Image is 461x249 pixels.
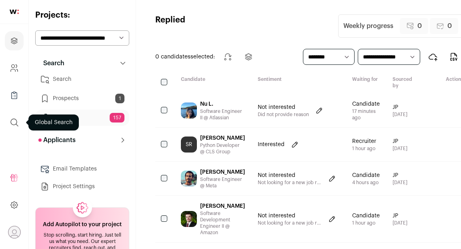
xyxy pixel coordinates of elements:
[258,212,322,220] p: Not interested
[258,103,309,111] p: Not interested
[258,179,322,186] p: Not looking for a new job right now
[200,108,245,121] div: Software Engineer II @ Atlassian
[155,53,215,61] span: selected:
[251,76,346,89] div: Sentiment
[28,114,79,131] div: Global Search
[393,212,407,220] span: JP
[5,58,24,78] a: Company and ATS Settings
[393,171,407,179] span: JP
[447,21,452,31] span: 0
[393,111,407,118] span: [DATE]
[386,76,419,89] div: Sourced by
[35,110,129,126] a: Replied157
[181,211,197,227] img: 3cdb59a0d084f9aac36857fb390ea7170f5e41a0d33dcc715a8f4313e40ceeff
[200,100,245,108] div: Nu L.
[352,100,380,108] span: Candidate
[38,58,64,68] p: Search
[35,90,129,106] a: Prospects1
[35,179,129,195] a: Project Settings
[181,171,197,187] img: ed6c007ac976266bce97b2d0eb33a3a2823923d597c255698019ba3a4f7b627c
[423,47,443,66] button: Export to ATS
[155,54,190,60] span: 0 candidates
[38,135,76,145] p: Applicants
[181,137,197,153] div: SR
[200,202,245,210] div: [PERSON_NAME]
[200,210,245,236] div: Software Development Engineer II @ Amazon
[35,71,129,87] a: Search
[115,94,124,103] span: 1
[258,111,309,118] p: Did not provide reason
[200,176,245,189] div: Software Engineer @ Meta
[35,55,129,71] button: Search
[200,168,245,176] div: [PERSON_NAME]
[174,76,251,89] div: Candidate
[10,10,19,14] img: wellfound-shorthand-0d5821cbd27db2630d0214b213865d53afaa358527fdda9d0ea32b1df1b89c2c.svg
[352,145,376,152] div: 1 hour ago
[258,171,322,179] p: Not interested
[43,221,122,229] h2: Add Autopilot to your project
[35,161,129,177] a: Email Templates
[393,145,407,152] span: [DATE]
[343,21,393,31] div: Weekly progress
[417,21,422,31] span: 0
[258,220,322,226] p: Not looking for a new job right now
[5,86,24,105] a: Company Lists
[155,14,185,38] h1: Replied
[35,10,129,21] h2: Projects:
[5,31,24,50] a: Projects
[346,76,386,89] div: Waiting for
[181,102,197,118] img: d87c481df01d95c4bb91aa4fea49d265b252655908d8b1787592d0a0457b3b1a.jpg
[393,103,407,111] span: JP
[393,179,407,186] span: [DATE]
[110,113,124,122] span: 157
[200,134,245,142] div: [PERSON_NAME]
[352,137,376,145] span: Recruiter
[352,212,380,220] span: Candidate
[352,171,380,179] span: Candidate
[393,137,407,145] span: JP
[393,220,407,226] span: [DATE]
[35,132,129,148] button: Applicants
[200,142,245,155] div: Python Developer @ CLS Group
[352,108,380,121] div: 17 minutes ago
[352,179,380,186] div: 4 hours ago
[258,141,285,149] p: Interested
[8,226,21,239] button: Open dropdown
[352,220,380,226] div: 1 hour ago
